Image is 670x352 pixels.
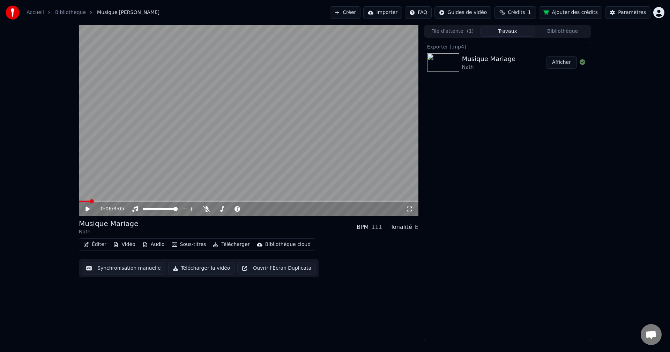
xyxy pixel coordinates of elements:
span: 3:05 [113,205,124,212]
img: youka [6,6,20,20]
button: Sous-titres [169,240,209,249]
span: 1 [528,9,531,16]
button: Synchronisation manuelle [82,262,165,275]
div: / [101,205,118,212]
button: Crédits1 [494,6,536,19]
button: Créer [330,6,360,19]
nav: breadcrumb [27,9,159,16]
button: Afficher [546,56,577,69]
button: Télécharger la vidéo [168,262,235,275]
div: Nath [79,229,139,235]
div: Ouvrir le chat [641,324,662,345]
div: Exporter [.mp4] [424,42,591,51]
div: Musique Mariage [462,54,515,64]
button: Ajouter des crédits [539,6,602,19]
button: Audio [140,240,167,249]
span: 0:06 [101,205,112,212]
span: Crédits [508,9,525,16]
button: Travaux [480,27,535,37]
span: Musique [PERSON_NAME] [97,9,159,16]
button: Bibliothèque [535,27,590,37]
div: Bibliothèque cloud [265,241,311,248]
button: Ouvrir l'Ecran Duplicata [237,262,316,275]
div: E [415,223,418,231]
button: Importer [363,6,402,19]
div: Nath [462,64,515,71]
button: Guides de vidéo [434,6,491,19]
div: Tonalité [390,223,412,231]
div: 111 [371,223,382,231]
a: Accueil [27,9,44,16]
div: Paramètres [618,9,646,16]
span: ( 1 ) [467,28,474,35]
a: Bibliothèque [55,9,86,16]
button: Paramètres [605,6,650,19]
div: BPM [357,223,368,231]
button: Éditer [81,240,109,249]
button: File d'attente [425,27,480,37]
button: Télécharger [210,240,252,249]
button: Vidéo [110,240,138,249]
button: FAQ [405,6,432,19]
div: Musique Mariage [79,219,139,229]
